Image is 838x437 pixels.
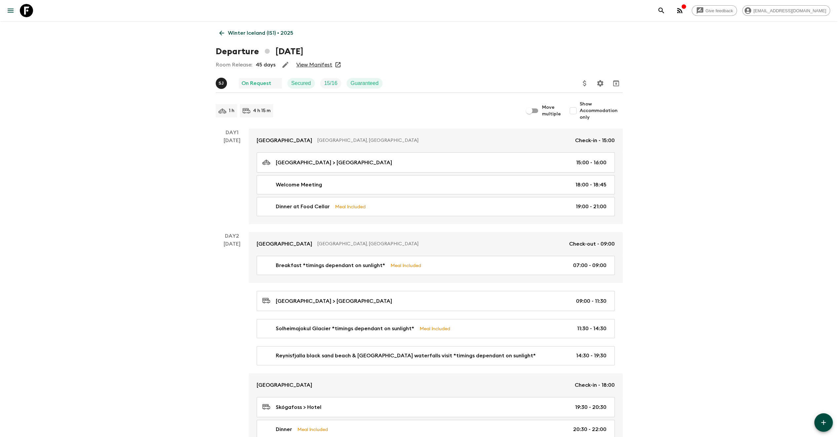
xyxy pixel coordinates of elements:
p: [GEOGRAPHIC_DATA], [GEOGRAPHIC_DATA] [317,137,570,144]
p: [GEOGRAPHIC_DATA] [257,137,312,144]
p: [GEOGRAPHIC_DATA] > [GEOGRAPHIC_DATA] [276,297,392,305]
a: View Manifest [296,61,332,68]
p: Breakfast *timings dependant on sunlight* [276,261,385,269]
p: Room Release: [216,61,252,69]
p: 1 h [229,107,235,114]
a: [GEOGRAPHIC_DATA][GEOGRAPHIC_DATA], [GEOGRAPHIC_DATA]Check-out - 09:00 [249,232,623,256]
p: Meal Included [390,262,421,269]
p: On Request [241,79,271,87]
p: Reynisfjalla black sand beach & [GEOGRAPHIC_DATA] waterfalls visit *timings dependant on sunlight* [276,352,536,360]
button: search adventures [655,4,668,17]
p: Dinner [276,425,292,433]
a: Breakfast *timings dependant on sunlight*Meal Included07:00 - 09:00 [257,256,615,275]
p: Day 2 [216,232,249,240]
a: [GEOGRAPHIC_DATA][GEOGRAPHIC_DATA], [GEOGRAPHIC_DATA]Check-in - 15:00 [249,129,623,152]
a: Skógafoss > Hotel19:30 - 20:30 [257,397,615,417]
a: [GEOGRAPHIC_DATA] > [GEOGRAPHIC_DATA]15:00 - 16:00 [257,152,615,173]
p: Winter Iceland (IS1) • 2025 [228,29,293,37]
h1: Departure [DATE] [216,45,303,58]
p: 09:00 - 11:30 [576,297,606,305]
p: Skógafoss > Hotel [276,403,321,411]
span: [EMAIL_ADDRESS][DOMAIN_NAME] [750,8,830,13]
div: [EMAIL_ADDRESS][DOMAIN_NAME] [742,5,830,16]
p: Guaranteed [350,79,379,87]
p: Solheimajokul Glacier *timings dependant on sunlight* [276,325,414,333]
p: 19:00 - 21:00 [576,203,606,211]
div: [DATE] [224,137,240,224]
button: menu [4,4,17,17]
p: Meal Included [419,325,450,332]
span: Give feedback [702,8,737,13]
p: Meal Included [297,426,328,433]
p: 11:30 - 14:30 [577,325,606,333]
p: 18:00 - 18:45 [575,181,606,189]
p: [GEOGRAPHIC_DATA] > [GEOGRAPHIC_DATA] [276,159,392,167]
p: 20:30 - 22:00 [573,425,606,433]
a: Reynisfjalla black sand beach & [GEOGRAPHIC_DATA] waterfalls visit *timings dependant on sunlight... [257,346,615,365]
button: Archive (Completed, Cancelled or Unsynced Departures only) [609,77,623,90]
span: Svavar Jónatansson [216,80,228,85]
a: Give feedback [692,5,737,16]
p: 14:30 - 19:30 [576,352,606,360]
a: Winter Iceland (IS1) • 2025 [216,26,297,40]
p: 15 / 16 [324,79,337,87]
a: Solheimajokul Glacier *timings dependant on sunlight*Meal Included11:30 - 14:30 [257,319,615,338]
button: SJ [216,78,228,89]
a: Welcome Meeting18:00 - 18:45 [257,175,615,194]
p: Welcome Meeting [276,181,322,189]
p: S J [219,81,224,86]
p: [GEOGRAPHIC_DATA] [257,240,312,248]
button: Update Price, Early Bird Discount and Costs [578,77,591,90]
p: [GEOGRAPHIC_DATA], [GEOGRAPHIC_DATA] [317,241,564,247]
p: 07:00 - 09:00 [573,261,606,269]
p: Dinner at Food Cellar [276,203,330,211]
p: Check-in - 18:00 [575,381,615,389]
p: 15:00 - 16:00 [576,159,606,167]
span: Move multiple [542,104,561,117]
p: 19:30 - 20:30 [575,403,606,411]
a: [GEOGRAPHIC_DATA]Check-in - 18:00 [249,373,623,397]
button: Settings [594,77,607,90]
p: Check-in - 15:00 [575,137,615,144]
p: [GEOGRAPHIC_DATA] [257,381,312,389]
div: Trip Fill [320,78,341,89]
a: Dinner at Food CellarMeal Included19:00 - 21:00 [257,197,615,216]
p: Meal Included [335,203,366,210]
p: Secured [291,79,311,87]
p: Check-out - 09:00 [569,240,615,248]
p: Day 1 [216,129,249,137]
p: 4 h 15 m [253,107,271,114]
a: [GEOGRAPHIC_DATA] > [GEOGRAPHIC_DATA]09:00 - 11:30 [257,291,615,311]
span: Show Accommodation only [580,101,623,121]
div: Secured [287,78,315,89]
p: 45 days [256,61,275,69]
